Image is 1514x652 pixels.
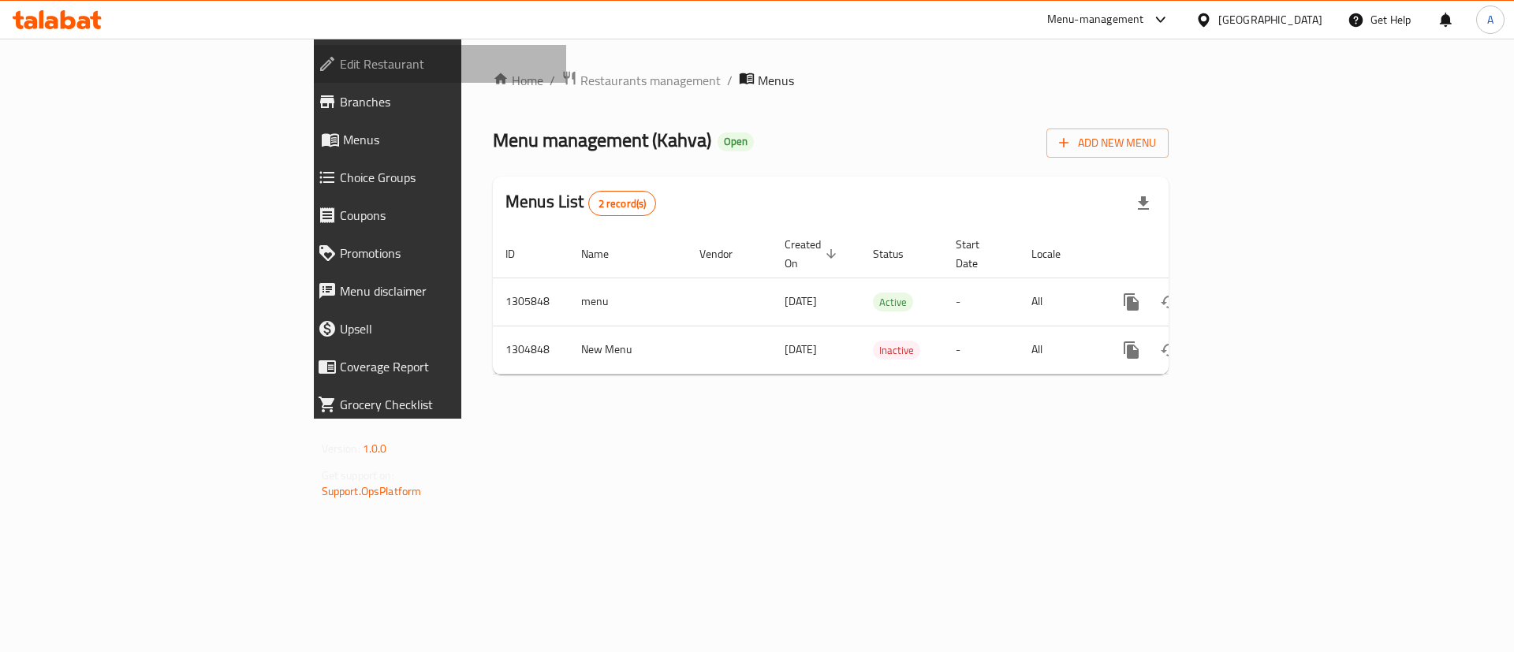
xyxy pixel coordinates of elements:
div: Inactive [873,341,920,360]
div: [GEOGRAPHIC_DATA] [1218,11,1322,28]
span: Coupons [340,206,554,225]
a: Menu disclaimer [305,272,567,310]
button: more [1113,283,1150,321]
div: Menu-management [1047,10,1144,29]
span: Open [718,135,754,148]
td: - [943,278,1019,326]
th: Actions [1100,230,1277,278]
span: 2 record(s) [589,196,656,211]
span: Choice Groups [340,168,554,187]
span: Menu management ( Kahva ) [493,122,711,158]
span: Active [873,293,913,311]
button: more [1113,331,1150,369]
span: ID [505,244,535,263]
button: Change Status [1150,283,1188,321]
button: Change Status [1150,331,1188,369]
span: Grocery Checklist [340,395,554,414]
span: Locale [1031,244,1081,263]
a: Coverage Report [305,348,567,386]
a: Restaurants management [561,70,721,91]
span: Promotions [340,244,554,263]
td: - [943,326,1019,374]
span: 1.0.0 [363,438,387,459]
span: Status [873,244,924,263]
a: Branches [305,83,567,121]
span: Name [581,244,629,263]
a: Support.OpsPlatform [322,481,422,501]
span: Version: [322,438,360,459]
span: [DATE] [785,339,817,360]
span: Menu disclaimer [340,281,554,300]
span: Coverage Report [340,357,554,376]
button: Add New Menu [1046,129,1169,158]
span: Branches [340,92,554,111]
td: All [1019,278,1100,326]
a: Menus [305,121,567,158]
span: Vendor [699,244,753,263]
span: Restaurants management [580,71,721,90]
span: [DATE] [785,291,817,311]
span: A [1487,11,1493,28]
td: All [1019,326,1100,374]
span: Created On [785,235,841,273]
div: Total records count [588,191,657,216]
span: Menus [343,130,554,149]
span: Get support on: [322,465,394,486]
a: Promotions [305,234,567,272]
span: Add New Menu [1059,133,1156,153]
td: menu [569,278,687,326]
span: Inactive [873,341,920,360]
li: / [727,71,733,90]
h2: Menus List [505,190,656,216]
span: Edit Restaurant [340,54,554,73]
a: Edit Restaurant [305,45,567,83]
a: Upsell [305,310,567,348]
div: Export file [1124,184,1162,222]
a: Coupons [305,196,567,234]
a: Grocery Checklist [305,386,567,423]
div: Open [718,132,754,151]
td: New Menu [569,326,687,374]
span: Upsell [340,319,554,338]
a: Choice Groups [305,158,567,196]
span: Start Date [956,235,1000,273]
span: Menus [758,71,794,90]
table: enhanced table [493,230,1277,374]
nav: breadcrumb [493,70,1169,91]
